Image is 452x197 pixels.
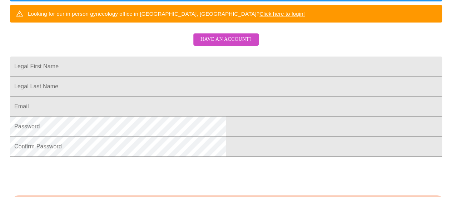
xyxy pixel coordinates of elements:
a: Have an account? [192,41,260,47]
div: Looking for our in person gynecology office in [GEOGRAPHIC_DATA], [GEOGRAPHIC_DATA]? [28,7,305,20]
button: Have an account? [193,33,259,46]
iframe: reCAPTCHA [10,160,119,188]
a: Click here to login! [259,11,305,17]
span: Have an account? [200,35,252,44]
